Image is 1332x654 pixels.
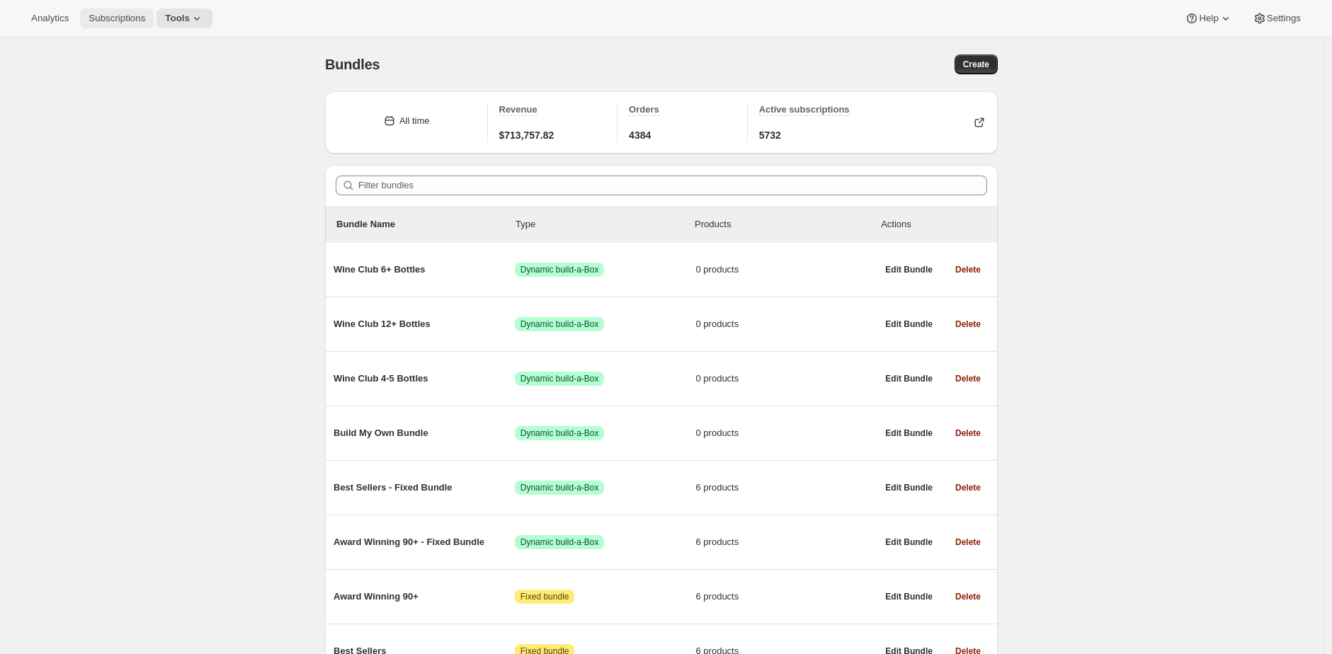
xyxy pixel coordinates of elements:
[696,426,877,440] span: 0 products
[520,264,599,275] span: Dynamic build-a-Box
[358,176,987,195] input: Filter bundles
[520,482,599,493] span: Dynamic build-a-Box
[1176,8,1241,28] button: Help
[334,372,515,386] span: Wine Club 4-5 Bottles
[947,369,989,389] button: Delete
[877,260,941,280] button: Edit Bundle
[885,319,933,330] span: Edit Bundle
[955,537,981,548] span: Delete
[947,478,989,498] button: Delete
[881,217,986,231] div: Actions
[877,369,941,389] button: Edit Bundle
[696,481,877,495] span: 6 products
[334,317,515,331] span: Wine Club 12+ Bottles
[955,428,981,439] span: Delete
[629,104,659,115] span: Orders
[1199,13,1218,24] span: Help
[520,591,569,602] span: Fixed bundle
[80,8,154,28] button: Subscriptions
[759,104,850,115] span: Active subscriptions
[31,13,69,24] span: Analytics
[885,482,933,493] span: Edit Bundle
[696,263,877,277] span: 0 products
[877,587,941,607] button: Edit Bundle
[23,8,77,28] button: Analytics
[520,373,599,384] span: Dynamic build-a-Box
[520,537,599,548] span: Dynamic build-a-Box
[885,428,933,439] span: Edit Bundle
[165,13,190,24] span: Tools
[955,373,981,384] span: Delete
[334,590,515,604] span: Award Winning 90+
[695,217,874,231] div: Products
[877,423,941,443] button: Edit Bundle
[759,128,781,142] span: 5732
[696,372,877,386] span: 0 products
[516,217,695,231] div: Type
[885,591,933,602] span: Edit Bundle
[947,260,989,280] button: Delete
[877,532,941,552] button: Edit Bundle
[499,104,537,115] span: Revenue
[334,535,515,549] span: Award Winning 90+ - Fixed Bundle
[334,426,515,440] span: Build My Own Bundle
[334,263,515,277] span: Wine Club 6+ Bottles
[1244,8,1309,28] button: Settings
[885,537,933,548] span: Edit Bundle
[629,128,651,142] span: 4384
[336,217,516,231] p: Bundle Name
[955,482,981,493] span: Delete
[955,264,981,275] span: Delete
[89,13,145,24] span: Subscriptions
[696,535,877,549] span: 6 products
[963,59,989,70] span: Create
[885,264,933,275] span: Edit Bundle
[520,428,599,439] span: Dynamic build-a-Box
[499,128,554,142] span: $713,757.82
[334,481,515,495] span: Best Sellers - Fixed Bundle
[877,314,941,334] button: Edit Bundle
[947,587,989,607] button: Delete
[325,57,380,72] span: Bundles
[955,54,998,74] button: Create
[156,8,212,28] button: Tools
[947,532,989,552] button: Delete
[520,319,599,330] span: Dynamic build-a-Box
[947,314,989,334] button: Delete
[885,373,933,384] span: Edit Bundle
[696,317,877,331] span: 0 products
[955,591,981,602] span: Delete
[877,478,941,498] button: Edit Bundle
[1267,13,1301,24] span: Settings
[399,114,430,128] div: All time
[955,319,981,330] span: Delete
[696,590,877,604] span: 6 products
[947,423,989,443] button: Delete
